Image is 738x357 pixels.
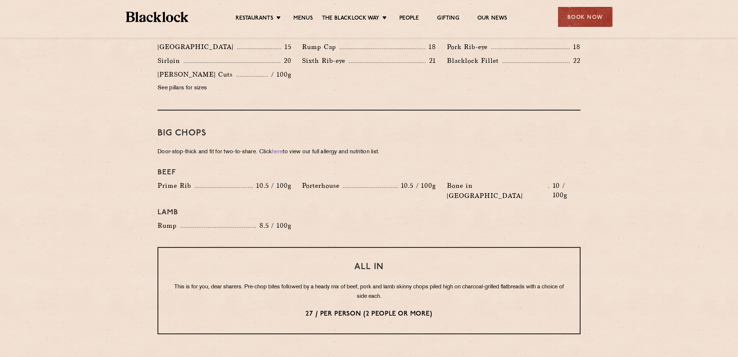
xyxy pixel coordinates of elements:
h4: Lamb [158,208,580,217]
p: Blacklock Fillet [447,56,502,66]
a: Our News [477,15,507,23]
p: 20 [280,56,291,65]
p: [GEOGRAPHIC_DATA] [158,42,237,52]
p: [PERSON_NAME] Cuts [158,69,236,80]
p: Pork Rib-eye [447,42,491,52]
p: 22 [570,56,580,65]
p: 15 [281,42,291,52]
div: Book Now [558,7,612,27]
p: 21 [425,56,436,65]
p: Rump [158,220,180,231]
p: 10 / 100g [549,181,580,200]
p: This is for you, dear sharers. Pre-chop bites followed by a heady mix of beef, pork and lamb skin... [173,283,565,301]
p: Bone in [GEOGRAPHIC_DATA] [447,180,549,201]
p: 18 [425,42,436,52]
p: 27 / per person (2 people or more) [173,309,565,319]
p: 18 [570,42,580,52]
p: 10.5 / 100g [397,181,436,190]
p: / 100g [268,70,291,79]
a: The Blacklock Way [322,15,379,23]
a: Menus [293,15,313,23]
p: Porterhouse [302,180,343,191]
h3: Big Chops [158,129,580,138]
p: 8.5 / 100g [256,221,291,230]
p: Rump Cap [302,42,340,52]
p: Prime Rib [158,180,195,191]
p: 10.5 / 100g [253,181,291,190]
img: BL_Textured_Logo-footer-cropped.svg [126,12,189,22]
p: Sixth Rib-eye [302,56,349,66]
p: See pillars for sizes [158,83,291,93]
p: Door-stop-thick and fit for two-to-share. Click to view our full allergy and nutrition list. [158,147,580,157]
a: here [272,149,283,155]
h3: All In [173,262,565,272]
a: People [399,15,419,23]
a: Restaurants [236,15,273,23]
p: Sirloin [158,56,184,66]
h4: Beef [158,168,580,177]
a: Gifting [437,15,459,23]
